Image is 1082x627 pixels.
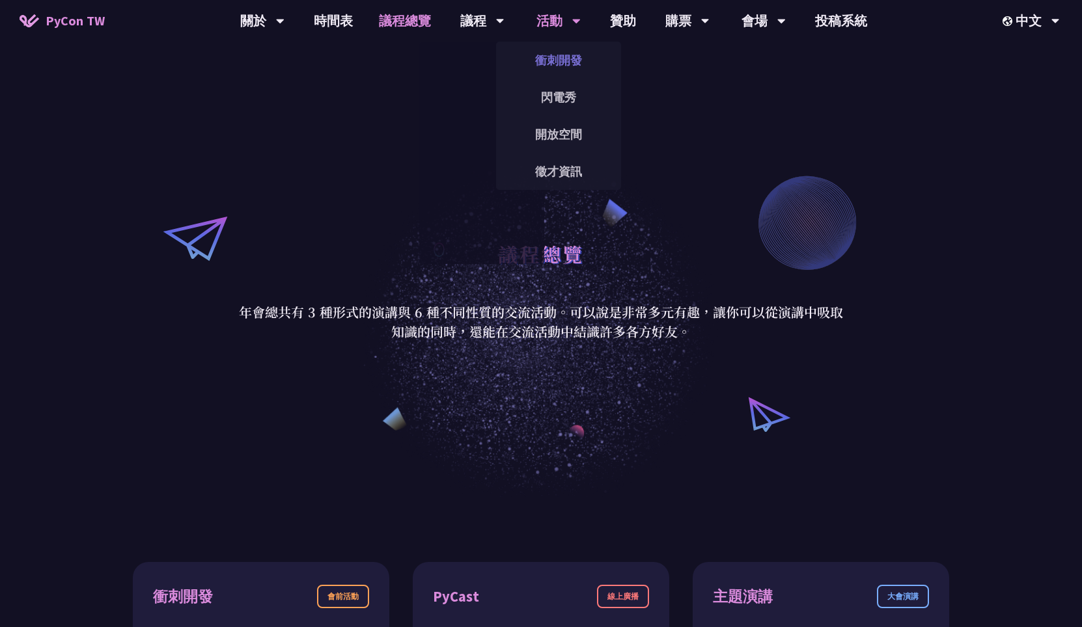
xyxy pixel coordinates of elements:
[496,119,621,150] a: 開放空間
[7,5,118,37] a: PyCon TW
[46,11,105,31] span: PyCon TW
[713,585,773,608] div: 主題演講
[238,302,844,341] p: 年會總共有 3 種形式的演講與 6 種不同性質的交流活動。可以說是非常多元有趣，讓你可以從演講中吸取知識的同時，還能在交流活動中結識許多各方好友。
[496,45,621,75] a: 衝刺開發
[153,585,213,608] div: 衝刺開發
[597,585,649,608] div: 線上廣播
[433,585,479,608] div: PyCast
[877,585,929,608] div: 大會演講
[496,82,621,113] a: 閃電秀
[1003,16,1016,26] img: Locale Icon
[317,585,369,608] div: 會前活動
[20,14,39,27] img: Home icon of PyCon TW 2025
[496,156,621,187] a: 徵才資訊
